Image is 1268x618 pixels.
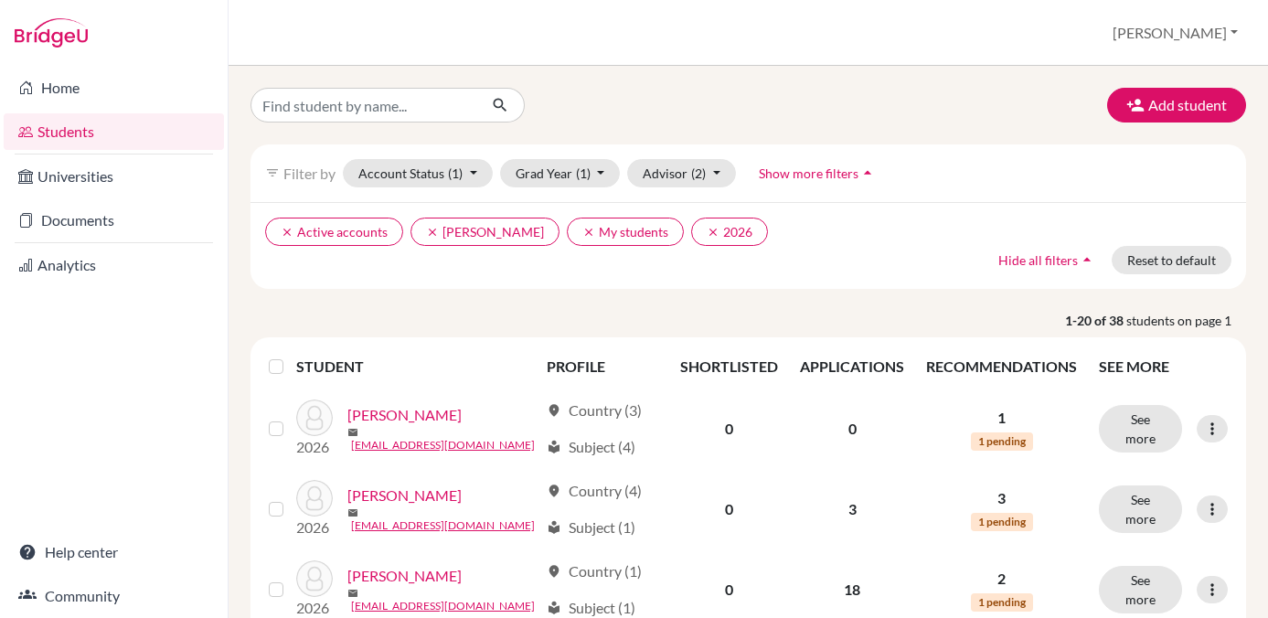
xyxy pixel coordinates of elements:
[547,403,561,418] span: location_on
[426,226,439,239] i: clear
[347,507,358,518] span: mail
[547,601,561,615] span: local_library
[1065,311,1126,330] strong: 1-20 of 38
[547,436,635,458] div: Subject (4)
[347,404,462,426] a: [PERSON_NAME]
[983,246,1112,274] button: Hide all filtersarrow_drop_up
[296,560,333,597] img: Atwa, Karim
[547,560,642,582] div: Country (1)
[536,345,669,389] th: PROFILE
[15,18,88,48] img: Bridge-U
[547,564,561,579] span: location_on
[1099,405,1182,453] button: See more
[789,389,915,469] td: 0
[567,218,684,246] button: clearMy students
[669,469,789,549] td: 0
[547,400,642,421] div: Country (3)
[410,218,559,246] button: clear[PERSON_NAME]
[4,202,224,239] a: Documents
[4,534,224,570] a: Help center
[998,252,1078,268] span: Hide all filters
[296,436,333,458] p: 2026
[669,389,789,469] td: 0
[547,520,561,535] span: local_library
[296,400,333,436] img: Abdelbaki, Taya
[448,165,463,181] span: (1)
[926,407,1077,429] p: 1
[4,578,224,614] a: Community
[1088,345,1239,389] th: SEE MORE
[500,159,621,187] button: Grad Year(1)
[343,159,493,187] button: Account Status(1)
[4,113,224,150] a: Students
[351,598,535,614] a: [EMAIL_ADDRESS][DOMAIN_NAME]
[743,159,892,187] button: Show more filtersarrow_drop_up
[547,517,635,538] div: Subject (1)
[4,158,224,195] a: Universities
[347,565,462,587] a: [PERSON_NAME]
[250,88,477,123] input: Find student by name...
[4,69,224,106] a: Home
[265,218,403,246] button: clearActive accounts
[296,345,537,389] th: STUDENT
[1126,311,1246,330] span: students on page 1
[281,226,293,239] i: clear
[971,432,1033,451] span: 1 pending
[971,593,1033,612] span: 1 pending
[347,427,358,438] span: mail
[582,226,595,239] i: clear
[1099,566,1182,613] button: See more
[576,165,591,181] span: (1)
[4,247,224,283] a: Analytics
[296,480,333,517] img: Alghazali, Marium
[283,165,336,182] span: Filter by
[347,588,358,599] span: mail
[971,513,1033,531] span: 1 pending
[926,487,1077,509] p: 3
[547,440,561,454] span: local_library
[789,469,915,549] td: 3
[347,485,462,506] a: [PERSON_NAME]
[915,345,1088,389] th: RECOMMENDATIONS
[351,517,535,534] a: [EMAIL_ADDRESS][DOMAIN_NAME]
[1104,16,1246,50] button: [PERSON_NAME]
[547,484,561,498] span: location_on
[1112,246,1231,274] button: Reset to default
[1078,250,1096,269] i: arrow_drop_up
[858,164,877,182] i: arrow_drop_up
[789,345,915,389] th: APPLICATIONS
[1099,485,1182,533] button: See more
[691,165,706,181] span: (2)
[759,165,858,181] span: Show more filters
[351,437,535,453] a: [EMAIL_ADDRESS][DOMAIN_NAME]
[265,165,280,180] i: filter_list
[547,480,642,502] div: Country (4)
[926,568,1077,590] p: 2
[627,159,736,187] button: Advisor(2)
[296,517,333,538] p: 2026
[707,226,719,239] i: clear
[1107,88,1246,123] button: Add student
[669,345,789,389] th: SHORTLISTED
[691,218,768,246] button: clear2026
